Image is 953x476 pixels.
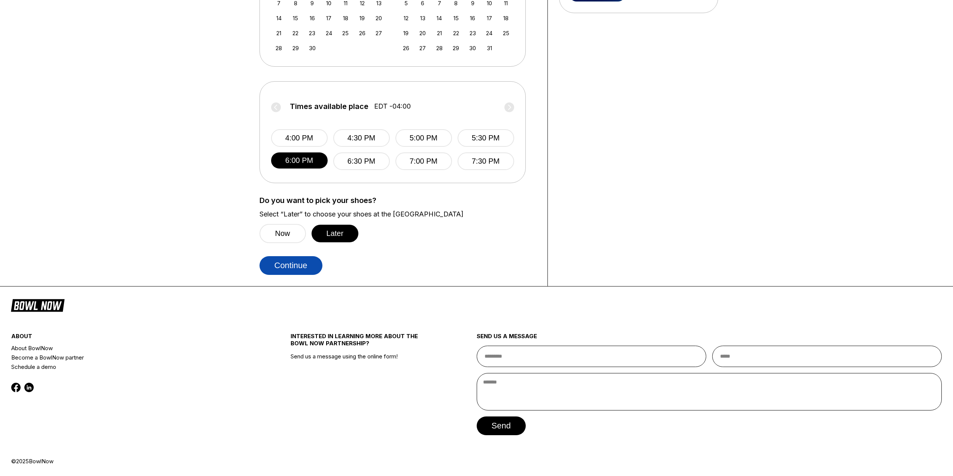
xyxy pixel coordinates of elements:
[418,28,428,38] div: Choose Monday, October 20th, 2025
[307,28,317,38] div: Choose Tuesday, September 23rd, 2025
[401,28,411,38] div: Choose Sunday, October 19th, 2025
[434,13,444,23] div: Choose Tuesday, October 14th, 2025
[324,13,334,23] div: Choose Wednesday, September 17th, 2025
[374,13,384,23] div: Choose Saturday, September 20th, 2025
[484,13,494,23] div: Choose Friday, October 17th, 2025
[418,13,428,23] div: Choose Monday, October 13th, 2025
[11,362,244,372] a: Schedule a demo
[312,225,359,242] button: Later
[395,129,452,147] button: 5:00 PM
[260,224,306,243] button: Now
[11,333,244,343] div: about
[477,333,942,346] div: send us a message
[291,13,301,23] div: Choose Monday, September 15th, 2025
[374,102,411,110] span: EDT -04:00
[484,43,494,53] div: Choose Friday, October 31st, 2025
[291,316,430,458] div: Send us a message using the online form!
[468,43,478,53] div: Choose Thursday, October 30th, 2025
[291,43,301,53] div: Choose Monday, September 29th, 2025
[458,152,514,170] button: 7:30 PM
[274,28,284,38] div: Choose Sunday, September 21st, 2025
[434,28,444,38] div: Choose Tuesday, October 21st, 2025
[307,13,317,23] div: Choose Tuesday, September 16th, 2025
[468,28,478,38] div: Choose Thursday, October 23rd, 2025
[271,152,328,169] button: 6:00 PM
[260,210,536,218] label: Select “Later” to choose your shoes at the [GEOGRAPHIC_DATA]
[307,43,317,53] div: Choose Tuesday, September 30th, 2025
[291,28,301,38] div: Choose Monday, September 22nd, 2025
[374,28,384,38] div: Choose Saturday, September 27th, 2025
[340,13,350,23] div: Choose Thursday, September 18th, 2025
[357,13,367,23] div: Choose Friday, September 19th, 2025
[451,43,461,53] div: Choose Wednesday, October 29th, 2025
[11,458,942,465] div: © 2025 BowlNow
[418,43,428,53] div: Choose Monday, October 27th, 2025
[501,13,511,23] div: Choose Saturday, October 18th, 2025
[333,129,390,147] button: 4:30 PM
[11,353,244,362] a: Become a BowlNow partner
[274,13,284,23] div: Choose Sunday, September 14th, 2025
[401,43,411,53] div: Choose Sunday, October 26th, 2025
[340,28,350,38] div: Choose Thursday, September 25th, 2025
[271,129,328,147] button: 4:00 PM
[324,28,334,38] div: Choose Wednesday, September 24th, 2025
[477,416,526,435] button: send
[484,28,494,38] div: Choose Friday, October 24th, 2025
[333,152,390,170] button: 6:30 PM
[260,196,536,204] label: Do you want to pick your shoes?
[290,102,368,110] span: Times available place
[458,129,514,147] button: 5:30 PM
[434,43,444,53] div: Choose Tuesday, October 28th, 2025
[451,13,461,23] div: Choose Wednesday, October 15th, 2025
[291,333,430,353] div: INTERESTED IN LEARNING MORE ABOUT THE BOWL NOW PARTNERSHIP?
[395,152,452,170] button: 7:00 PM
[468,13,478,23] div: Choose Thursday, October 16th, 2025
[501,28,511,38] div: Choose Saturday, October 25th, 2025
[260,256,322,275] button: Continue
[274,43,284,53] div: Choose Sunday, September 28th, 2025
[357,28,367,38] div: Choose Friday, September 26th, 2025
[451,28,461,38] div: Choose Wednesday, October 22nd, 2025
[401,13,411,23] div: Choose Sunday, October 12th, 2025
[11,343,244,353] a: About BowlNow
